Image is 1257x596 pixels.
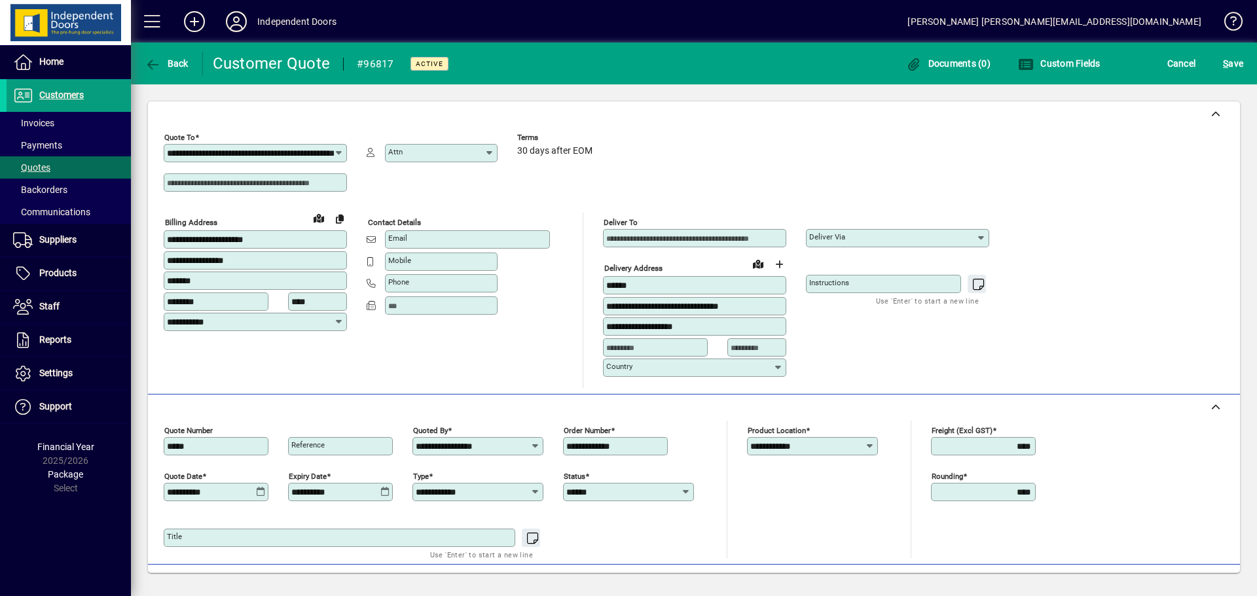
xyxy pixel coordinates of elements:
span: 30 days after EOM [517,146,592,156]
span: Product [1151,572,1204,593]
span: Suppliers [39,234,77,245]
span: ave [1223,53,1243,74]
a: View on map [748,253,769,274]
mat-label: Quote To [164,133,195,142]
span: Terms [517,133,596,142]
button: Cancel [1164,52,1199,75]
mat-hint: Use 'Enter' to start a new line [876,293,979,308]
mat-label: Status [564,471,585,480]
span: Payments [13,140,62,150]
button: Back [141,52,192,75]
mat-label: Freight (excl GST) [932,425,993,434]
span: Custom Fields [1018,58,1101,69]
span: S [1223,58,1228,69]
mat-label: Country [606,362,632,371]
a: Home [7,46,131,79]
a: Knowledge Base [1214,3,1241,45]
span: Cancel [1167,53,1196,74]
a: Suppliers [7,224,131,256]
button: Documents (0) [902,52,994,75]
div: #96817 [357,54,394,75]
div: Independent Doors [257,11,337,32]
span: Documents (0) [905,58,991,69]
mat-label: Instructions [809,278,849,287]
mat-label: Mobile [388,256,411,265]
mat-label: Type [413,471,429,480]
mat-label: Quoted by [413,425,448,434]
span: Quotes [13,162,50,173]
mat-label: Deliver via [809,232,845,241]
button: Custom Fields [1015,52,1104,75]
span: Financial Year [37,442,94,452]
mat-label: Product location [748,425,806,434]
span: Reports [39,334,71,345]
span: Settings [39,368,73,378]
mat-label: Order number [564,425,611,434]
a: View on map [308,207,329,228]
span: Back [145,58,189,69]
mat-label: Quote date [164,471,202,480]
button: Copy to Delivery address [329,208,350,229]
a: Staff [7,290,131,323]
a: Reports [7,324,131,357]
a: Products [7,257,131,290]
a: Support [7,391,131,423]
span: Product History [790,572,857,593]
app-page-header-button: Back [131,52,203,75]
span: Home [39,56,64,67]
span: Customers [39,90,84,100]
a: Communications [7,201,131,223]
span: Support [39,401,72,412]
button: Save [1220,52,1247,75]
mat-label: Expiry date [289,471,327,480]
mat-label: Quote number [164,425,213,434]
span: Staff [39,301,60,311]
a: Payments [7,134,131,156]
span: Communications [13,207,90,217]
span: Products [39,268,77,278]
mat-label: Reference [291,440,325,449]
mat-label: Email [388,234,407,243]
a: Quotes [7,156,131,179]
mat-label: Deliver To [604,218,638,227]
mat-label: Rounding [932,471,963,480]
a: Invoices [7,112,131,134]
mat-label: Attn [388,147,403,156]
mat-hint: Use 'Enter' to start a new line [430,547,533,562]
button: Product History [785,570,862,594]
a: Settings [7,357,131,390]
span: Package [48,469,83,480]
button: Product [1144,570,1211,594]
mat-label: Phone [388,277,409,287]
button: Profile [215,10,257,33]
button: Add [173,10,215,33]
mat-label: Title [167,532,182,541]
span: Invoices [13,118,54,128]
div: [PERSON_NAME] [PERSON_NAME][EMAIL_ADDRESS][DOMAIN_NAME] [907,11,1201,32]
span: Active [416,60,443,68]
button: Choose address [769,254,790,275]
div: Customer Quote [213,53,331,74]
a: Backorders [7,179,131,201]
span: Backorders [13,184,67,195]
